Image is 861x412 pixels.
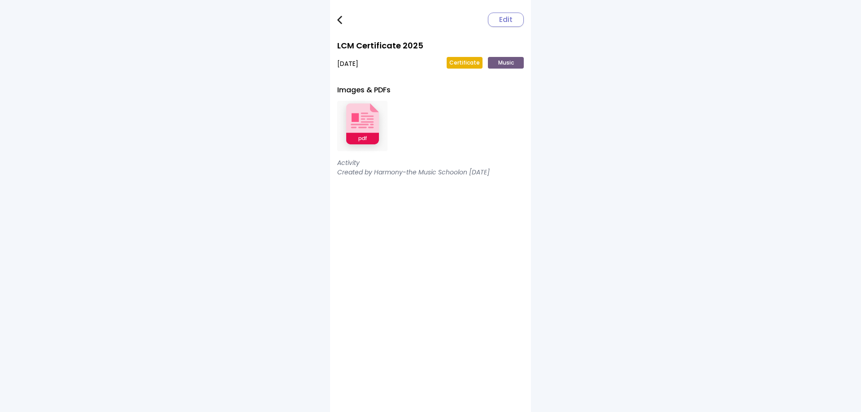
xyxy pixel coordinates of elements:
[447,57,483,69] p: Certificate
[337,39,524,52] h1: LCM Certificate 2025
[337,59,358,69] p: [DATE]
[337,168,524,177] p: Created by Harmony-the Music School on [DATE]
[488,13,524,27] button: Edit
[337,158,524,168] p: Activity
[499,14,513,25] span: Edit
[337,87,524,94] h2: Images & PDFs
[488,57,524,69] p: Music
